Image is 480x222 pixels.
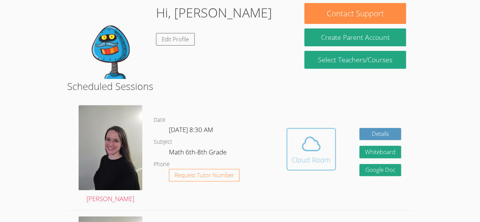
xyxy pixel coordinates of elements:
[154,115,165,125] dt: Date
[304,51,406,69] a: Select Teachers/Courses
[359,164,401,176] a: Google Doc
[169,147,228,160] dd: Math 6th-8th Grade
[359,128,401,140] a: Details
[175,172,234,178] span: Request Tutor Number
[67,79,413,93] h2: Scheduled Sessions
[359,146,401,158] button: Whiteboard
[74,3,150,79] img: default.png
[154,160,170,169] dt: Phone
[79,105,142,204] a: [PERSON_NAME]
[169,169,240,181] button: Request Tutor Number
[304,28,406,46] button: Create Parent Account
[79,105,142,190] img: avatar.png
[154,137,172,147] dt: Subject
[169,125,213,134] span: [DATE] 8:30 AM
[156,33,195,46] a: Edit Profile
[292,154,330,165] div: Cloud Room
[156,3,272,22] h1: Hi, [PERSON_NAME]
[304,3,406,24] button: Contact Support
[286,128,336,170] button: Cloud Room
